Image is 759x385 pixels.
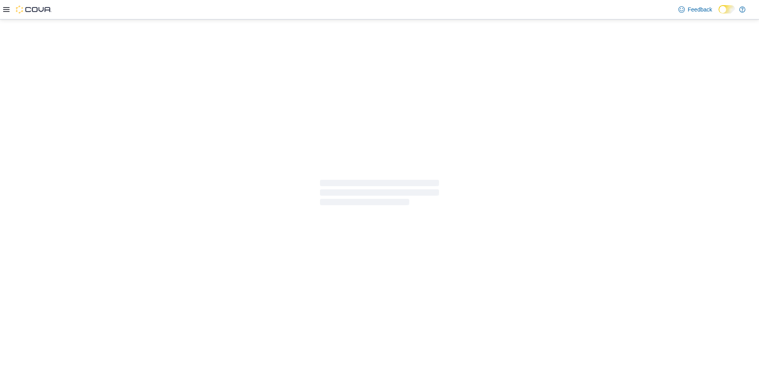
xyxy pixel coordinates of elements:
img: Cova [16,6,52,13]
a: Feedback [675,2,715,17]
span: Feedback [688,6,712,13]
input: Dark Mode [719,5,735,13]
span: Loading [320,181,439,207]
